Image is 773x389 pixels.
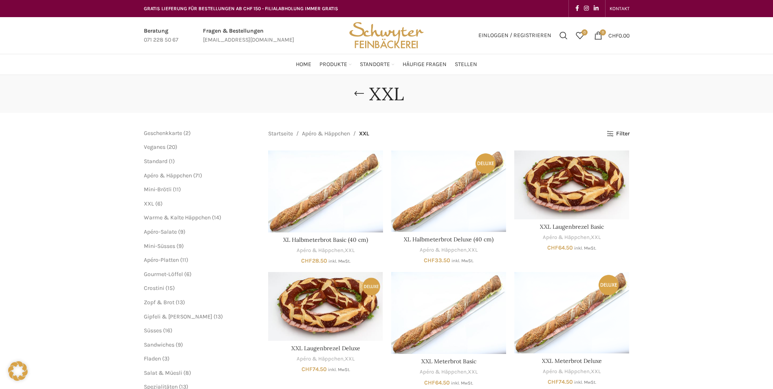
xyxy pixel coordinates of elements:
[574,245,596,251] small: inkl. MwSt.
[591,368,601,376] a: XXL
[144,355,161,362] a: Fladen
[301,257,327,264] bdi: 28.50
[591,3,601,14] a: Linkedin social link
[607,130,629,137] a: Filter
[424,257,435,264] span: CHF
[421,358,476,365] a: XXL Meterbrot Basic
[296,61,311,69] span: Home
[404,236,493,243] a: XL Halbmeterbrot Deluxe (40 cm)
[140,56,634,73] div: Main navigation
[268,272,383,341] a: XXL Laugenbrezel Deluxe
[214,214,219,221] span: 14
[144,27,178,45] a: Infobox link
[547,244,558,251] span: CHF
[144,172,192,179] a: Apéro & Häppchen
[608,32,619,39] span: CHF
[403,61,447,69] span: Häufige Fragen
[555,27,572,44] div: Suchen
[182,256,186,263] span: 11
[144,144,165,150] a: Veganes
[291,345,360,352] a: XXL Laugenbrezel Deluxe
[175,186,179,193] span: 11
[600,29,606,35] span: 0
[478,33,551,38] span: Einloggen / Registrieren
[144,158,167,165] a: Standard
[474,27,555,44] a: Einloggen / Registrieren
[144,214,211,221] span: Warme & Kalte Häppchen
[157,200,161,207] span: 6
[144,200,154,207] a: XXL
[547,244,573,251] bdi: 64.50
[455,56,477,73] a: Stellen
[283,236,368,243] a: XL Halbmeterbrot Basic (40 cm)
[573,3,581,14] a: Facebook social link
[540,223,604,230] a: XXL Laugenbrezel Basic
[302,129,350,138] a: Apéro & Häppchen
[144,271,183,278] a: Gourmet-Löffel
[572,27,588,44] div: Meine Wunschliste
[268,247,383,254] div: ,
[346,31,426,38] a: Site logo
[455,61,477,69] span: Stellen
[268,150,383,232] a: XL Halbmeterbrot Basic (40 cm)
[514,150,629,219] a: XXL Laugenbrezel Basic
[345,247,355,254] a: XXL
[186,271,189,278] span: 6
[185,369,189,376] span: 8
[346,17,426,54] img: Bäckerei Schwyter
[302,366,313,373] span: CHF
[144,186,172,193] a: Mini-Brötli
[581,29,588,35] span: 0
[542,357,602,365] a: XXL Meterbrot Deluxe
[345,355,355,363] a: XXL
[180,228,183,235] span: 9
[164,355,167,362] span: 3
[451,258,473,263] small: inkl. MwSt.
[144,299,174,306] a: Zopf & Brot
[391,246,506,254] div: ,
[144,285,164,292] a: Crostini
[167,285,173,292] span: 15
[328,367,350,372] small: inkl. MwSt.
[420,368,467,376] a: Apéro & Häppchen
[451,380,473,386] small: inkl. MwSt.
[301,257,312,264] span: CHF
[144,6,338,11] span: GRATIS LIEFERUNG FÜR BESTELLUNGEN AB CHF 150 - FILIALABHOLUNG IMMER GRATIS
[403,56,447,73] a: Häufige Fragen
[349,86,369,102] a: Go back
[468,368,478,376] a: XXL
[590,27,634,44] a: 0 CHF0.00
[268,129,293,138] a: Startseite
[165,327,170,334] span: 16
[543,368,590,376] a: Apéro & Häppchen
[144,313,212,320] span: Gipfeli & [PERSON_NAME]
[144,130,182,137] a: Geschenkkarte
[296,56,311,73] a: Home
[391,272,506,354] a: XXL Meterbrot Basic
[178,299,183,306] span: 13
[608,32,630,39] bdi: 0.00
[203,27,294,45] a: Infobox link
[319,61,347,69] span: Produkte
[514,272,629,353] a: XXL Meterbrot Deluxe
[144,369,182,376] a: Salat & Müesli
[302,366,327,373] bdi: 74.50
[391,150,506,232] a: XL Halbmeterbrot Deluxe (40 cm)
[581,3,591,14] a: Instagram social link
[420,246,467,254] a: Apéro & Häppchen
[144,243,175,250] a: Mini-Süsses
[548,378,573,385] bdi: 74.50
[144,327,162,334] span: Süsses
[144,256,179,263] span: Apéro-Platten
[178,243,182,250] span: 9
[268,129,369,138] nav: Breadcrumb
[548,378,559,385] span: CHF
